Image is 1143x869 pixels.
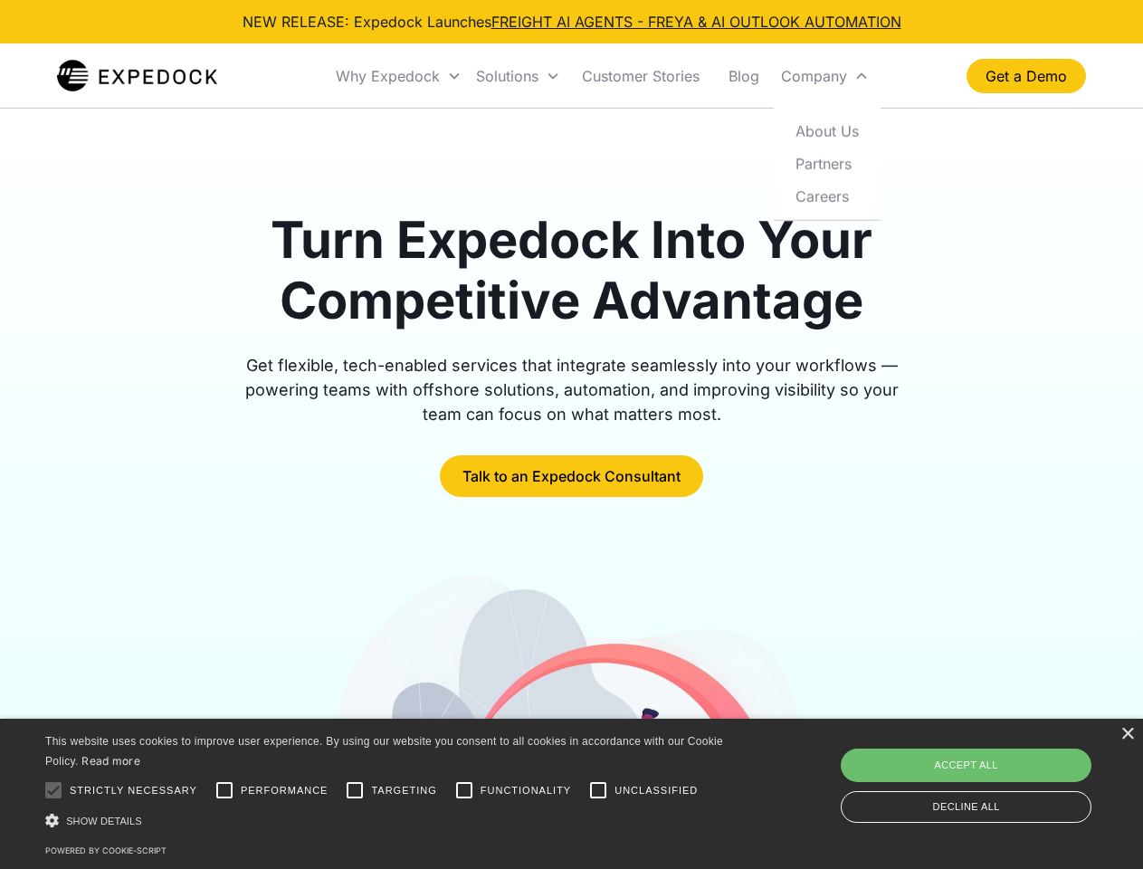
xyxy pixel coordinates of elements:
[241,783,329,798] span: Performance
[371,783,436,798] span: Targeting
[781,179,873,212] a: Careers
[781,67,847,85] div: Company
[45,845,167,855] a: Powered by cookie-script
[66,816,142,826] span: Show details
[70,783,197,798] span: Strictly necessary
[45,811,729,830] div: Show details
[476,67,538,85] div: Solutions
[774,45,876,107] div: Company
[781,147,873,179] a: Partners
[45,735,723,769] span: This website uses cookies to improve user experience. By using our website you consent to all coo...
[243,11,901,33] div: NEW RELEASE: Expedock Launches
[567,45,714,107] a: Customer Stories
[336,67,440,85] div: Why Expedock
[329,45,469,107] div: Why Expedock
[774,107,881,220] nav: Company
[714,45,774,107] a: Blog
[967,59,1086,93] a: Get a Demo
[481,783,571,798] span: Functionality
[842,673,1143,869] iframe: Chat Widget
[491,13,901,31] a: FREIGHT AI AGENTS - FREYA & AI OUTLOOK AUTOMATION
[57,58,217,94] img: Expedock Logo
[469,45,567,107] div: Solutions
[57,58,217,94] a: home
[614,783,698,798] span: Unclassified
[81,754,140,768] a: Read more
[781,114,873,147] a: About Us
